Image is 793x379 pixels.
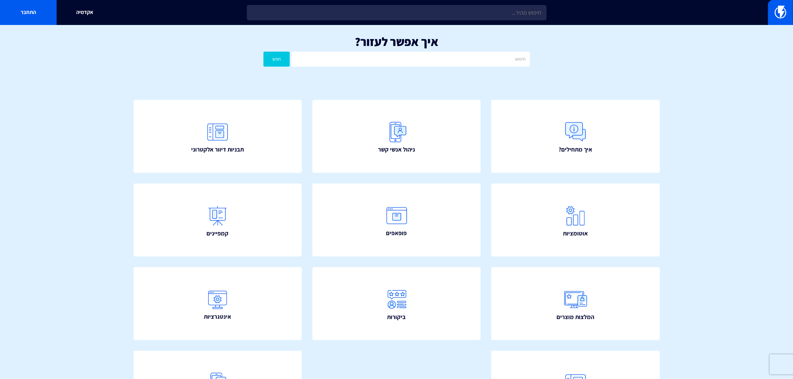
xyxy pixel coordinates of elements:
a: פופאפים [312,184,481,256]
a: המלצות מוצרים [491,267,660,340]
input: חיפוש מהיר... [247,5,547,20]
a: ביקורות [312,267,481,340]
button: חפש [263,52,290,67]
span: פופאפים [386,229,407,237]
a: איך מתחילים? [491,100,660,173]
span: קמפיינים [206,229,228,238]
h1: איך אפשר לעזור? [10,35,783,48]
span: ביקורות [387,313,406,321]
span: איך מתחילים? [559,145,592,154]
span: אוטומציות [563,229,588,238]
span: המלצות מוצרים [557,313,594,321]
span: ניהול אנשי קשר [378,145,415,154]
span: אינטגרציות [204,312,231,321]
a: תבניות דיוור אלקטרוני [134,100,302,173]
a: אוטומציות [491,184,660,256]
a: ניהול אנשי קשר [312,100,481,173]
a: אינטגרציות [134,267,302,340]
a: קמפיינים [134,184,302,256]
input: חיפוש [291,52,530,67]
span: תבניות דיוור אלקטרוני [191,145,244,154]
